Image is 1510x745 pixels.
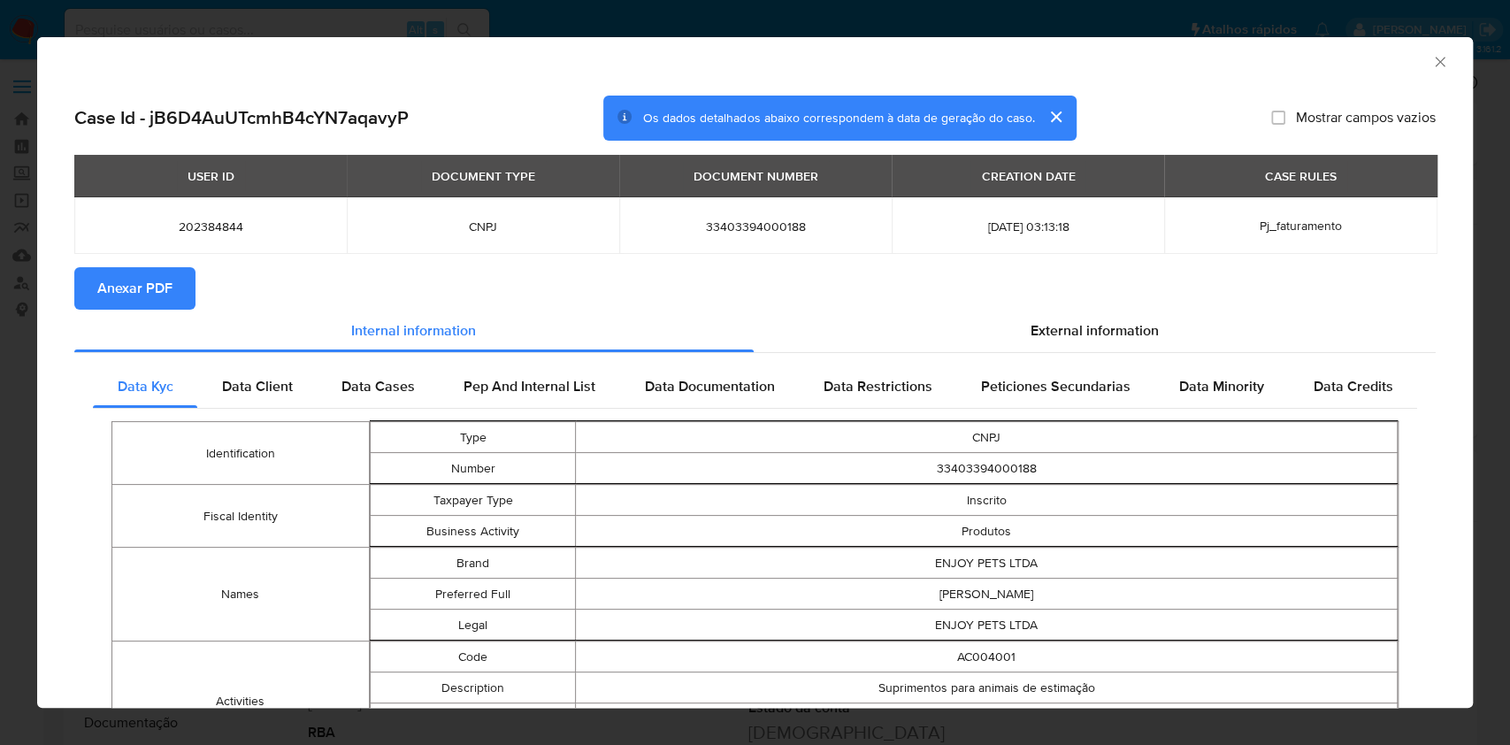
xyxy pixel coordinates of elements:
[74,310,1436,352] div: Detailed info
[112,548,370,641] td: Names
[118,376,173,396] span: Data Kyc
[1296,109,1436,127] span: Mostrar campos vazios
[576,548,1398,579] td: ENJOY PETS LTDA
[74,267,195,310] button: Anexar PDF
[370,703,575,734] td: Is Primary
[370,516,575,547] td: Business Activity
[640,219,870,234] span: 33403394000188
[370,641,575,672] td: Code
[351,320,476,341] span: Internal information
[644,376,774,396] span: Data Documentation
[576,422,1398,453] td: CNPJ
[576,485,1398,516] td: Inscrito
[368,219,598,234] span: CNPJ
[222,376,293,396] span: Data Client
[93,365,1417,408] div: Detailed internal info
[341,376,415,396] span: Data Cases
[370,485,575,516] td: Taxpayer Type
[74,106,409,129] h2: Case Id - jB6D4AuUTcmhB4cYN7aqavyP
[97,269,172,308] span: Anexar PDF
[683,161,829,191] div: DOCUMENT NUMBER
[576,579,1398,610] td: [PERSON_NAME]
[576,703,1398,734] td: true
[421,161,546,191] div: DOCUMENT TYPE
[1260,217,1342,234] span: Pj_faturamento
[177,161,245,191] div: USER ID
[37,37,1473,708] div: closure-recommendation-modal
[1431,53,1447,69] button: Fechar a janela
[370,422,575,453] td: Type
[370,579,575,610] td: Preferred Full
[576,453,1398,484] td: 33403394000188
[370,672,575,703] td: Description
[643,109,1034,127] span: Os dados detalhados abaixo correspondem à data de geração do caso.
[576,610,1398,641] td: ENJOY PETS LTDA
[576,641,1398,672] td: AC004001
[1254,161,1347,191] div: CASE RULES
[576,672,1398,703] td: Suprimentos para animais de estimação
[1031,320,1159,341] span: External information
[96,219,326,234] span: 202384844
[370,453,575,484] td: Number
[913,219,1143,234] span: [DATE] 03:13:18
[1179,376,1264,396] span: Data Minority
[370,610,575,641] td: Legal
[1313,376,1392,396] span: Data Credits
[464,376,595,396] span: Pep And Internal List
[981,376,1131,396] span: Peticiones Secundarias
[824,376,932,396] span: Data Restrictions
[1034,96,1077,138] button: cerrar
[576,516,1398,547] td: Produtos
[1271,111,1285,125] input: Mostrar campos vazios
[370,548,575,579] td: Brand
[112,485,370,548] td: Fiscal Identity
[112,422,370,485] td: Identification
[970,161,1085,191] div: CREATION DATE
